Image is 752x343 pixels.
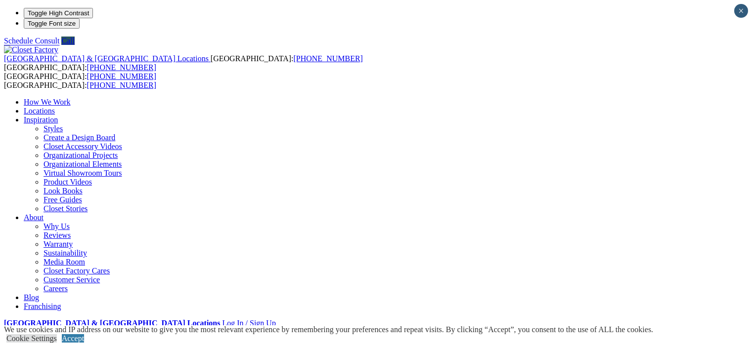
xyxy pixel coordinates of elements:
span: [GEOGRAPHIC_DATA]: [GEOGRAPHIC_DATA]: [4,54,363,72]
img: Closet Factory [4,45,58,54]
a: Closet Factory Cares [44,267,110,275]
span: Toggle Font size [28,20,76,27]
a: Closet Stories [44,204,88,213]
div: We use cookies and IP address on our website to give you the most relevant experience by remember... [4,325,653,334]
a: Reviews [44,231,71,239]
a: Create a Design Board [44,133,115,142]
a: Log In / Sign Up [222,319,275,327]
a: [GEOGRAPHIC_DATA] & [GEOGRAPHIC_DATA] Locations [4,319,220,327]
a: Media Room [44,258,85,266]
a: Free Guides [44,195,82,204]
a: Blog [24,293,39,302]
a: [GEOGRAPHIC_DATA] & [GEOGRAPHIC_DATA] Locations [4,54,211,63]
button: Close [734,4,748,18]
a: Accept [62,334,84,343]
a: Organizational Projects [44,151,118,159]
a: About [24,213,44,222]
a: Why Us [44,222,70,230]
a: Schedule Consult [4,37,59,45]
a: [PHONE_NUMBER] [87,72,156,80]
a: Customer Service [44,275,100,284]
span: [GEOGRAPHIC_DATA]: [GEOGRAPHIC_DATA]: [4,72,156,89]
a: Organizational Elements [44,160,122,168]
span: [GEOGRAPHIC_DATA] & [GEOGRAPHIC_DATA] Locations [4,54,209,63]
a: Virtual Showroom Tours [44,169,122,177]
a: Warranty [44,240,73,248]
a: Sustainability [44,249,87,257]
span: Toggle High Contrast [28,9,89,17]
a: [PHONE_NUMBER] [87,81,156,89]
a: Product Videos [44,178,92,186]
a: Locations [24,107,55,115]
a: Cookie Settings [6,334,57,343]
a: Careers [44,284,68,293]
a: Franchising [24,302,61,310]
a: Inspiration [24,115,58,124]
a: Styles [44,124,63,133]
button: Toggle Font size [24,18,80,29]
button: Toggle High Contrast [24,8,93,18]
a: [PHONE_NUMBER] [293,54,362,63]
a: [PHONE_NUMBER] [87,63,156,72]
a: Look Books [44,187,83,195]
a: Call [61,37,75,45]
a: How We Work [24,98,71,106]
a: Closet Accessory Videos [44,142,122,151]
